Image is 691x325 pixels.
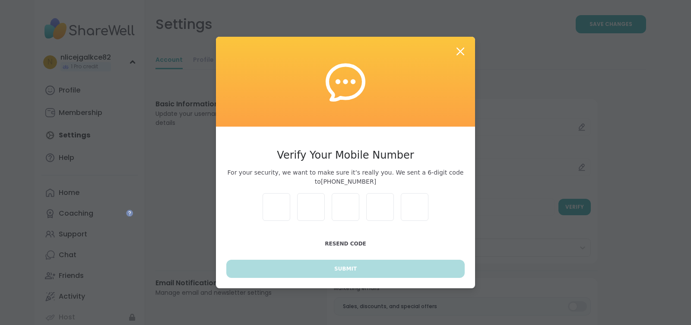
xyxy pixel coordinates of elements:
[226,235,465,253] button: Resend Code
[126,210,133,217] iframe: Spotlight
[226,147,465,163] h3: Verify Your Mobile Number
[226,260,465,278] button: Submit
[226,168,465,186] span: For your security, we want to make sure it’s really you. We sent a 6-digit code to [PHONE_NUMBER]
[325,241,366,247] span: Resend Code
[334,265,357,273] span: Submit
